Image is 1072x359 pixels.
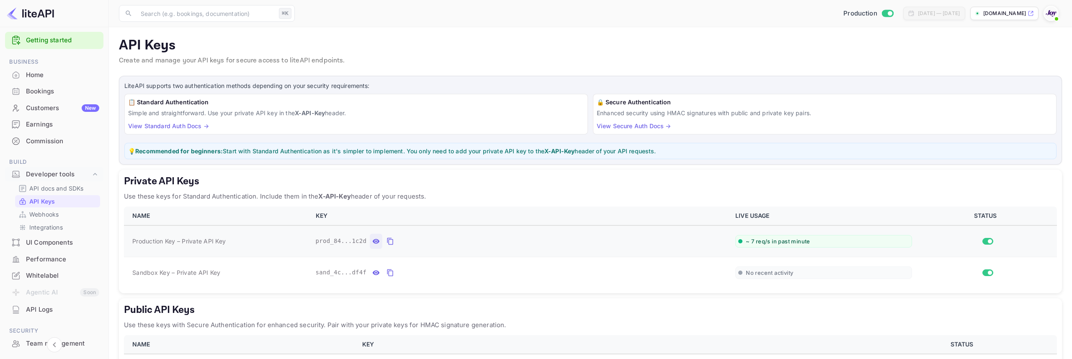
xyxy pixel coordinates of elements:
div: Webhooks [15,208,100,220]
span: No recent activity [746,269,793,276]
p: 💡 Start with Standard Authentication as it's simpler to implement. You only need to add your priv... [128,147,1053,155]
div: Developer tools [5,167,103,182]
p: Enhanced security using HMAC signatures with public and private key pairs. [597,108,1053,117]
div: UI Components [26,238,99,248]
img: LiteAPI logo [7,7,54,20]
div: Team management [26,339,99,349]
div: Bookings [5,83,103,100]
a: API docs and SDKs [18,184,97,193]
div: API docs and SDKs [15,182,100,194]
p: LiteAPI supports two authentication methods depending on your security requirements: [124,81,1057,90]
div: UI Components [5,235,103,251]
a: Bookings [5,83,103,99]
div: Developer tools [26,170,91,179]
strong: X-API-Key [295,109,325,116]
div: Earnings [5,116,103,133]
table: private api keys table [124,207,1057,288]
h5: Public API Keys [124,303,1057,317]
strong: X-API-Key [544,147,575,155]
div: Performance [26,255,99,264]
strong: X-API-Key [318,192,350,200]
span: sand_4c...df4f [316,268,367,277]
p: Integrations [29,223,63,232]
a: Integrations [18,223,97,232]
div: Team management [5,336,103,352]
a: Webhooks [18,210,97,219]
h5: Private API Keys [124,175,1057,188]
a: UI Components [5,235,103,250]
p: API docs and SDKs [29,184,84,193]
div: Commission [5,133,103,150]
a: Team management [5,336,103,351]
a: Getting started [26,36,99,45]
a: View Standard Auth Docs → [128,122,209,129]
a: Whitelabel [5,268,103,283]
a: Commission [5,133,103,149]
p: Use these keys for Standard Authentication. Include them in the header of your requests. [124,191,1057,201]
p: Use these keys with Secure Authentication for enhanced security. Pair with your private keys for ... [124,320,1057,330]
span: Build [5,158,103,167]
span: Production Key – Private API Key [132,237,226,245]
button: Collapse navigation [47,337,62,352]
a: View Secure Auth Docs → [597,122,671,129]
th: NAME [124,207,311,225]
div: Whitelabel [5,268,103,284]
div: Performance [5,251,103,268]
a: Earnings [5,116,103,132]
span: prod_84...1c2d [316,237,367,245]
a: Performance [5,251,103,267]
div: API Logs [5,302,103,318]
div: New [82,104,99,112]
div: Getting started [5,32,103,49]
th: STATUS [917,207,1057,225]
th: NAME [124,335,357,354]
p: API Keys [119,37,1062,54]
p: Webhooks [29,210,59,219]
img: With Joy [1044,7,1058,20]
a: API Logs [5,302,103,317]
div: Earnings [26,120,99,129]
span: Security [5,326,103,336]
span: Production [843,9,877,18]
span: ~ 7 req/s in past minute [746,238,810,245]
span: Sandbox Key – Private API Key [132,268,220,277]
div: [DATE] — [DATE] [918,10,960,17]
div: Commission [26,137,99,146]
th: KEY [311,207,731,225]
div: ⌘K [279,8,291,19]
p: [DOMAIN_NAME] [983,10,1026,17]
div: API Keys [15,195,100,207]
div: Bookings [26,87,99,96]
a: API Keys [18,197,97,206]
p: Create and manage your API keys for secure access to liteAPI endpoints. [119,56,1062,66]
th: KEY [357,335,870,354]
strong: Recommended for beginners: [135,147,223,155]
h6: 🔒 Secure Authentication [597,98,1053,107]
div: Whitelabel [26,271,99,281]
th: STATUS [870,335,1057,354]
div: Integrations [15,221,100,233]
div: API Logs [26,305,99,315]
p: API Keys [29,197,55,206]
th: LIVE USAGE [730,207,917,225]
div: Switch to Sandbox mode [840,9,897,18]
h6: 📋 Standard Authentication [128,98,584,107]
a: Home [5,67,103,83]
div: Customers [26,103,99,113]
input: Search (e.g. bookings, documentation) [136,5,276,22]
span: Business [5,57,103,67]
div: Home [26,70,99,80]
a: CustomersNew [5,100,103,116]
p: Simple and straightforward. Use your private API key in the header. [128,108,584,117]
